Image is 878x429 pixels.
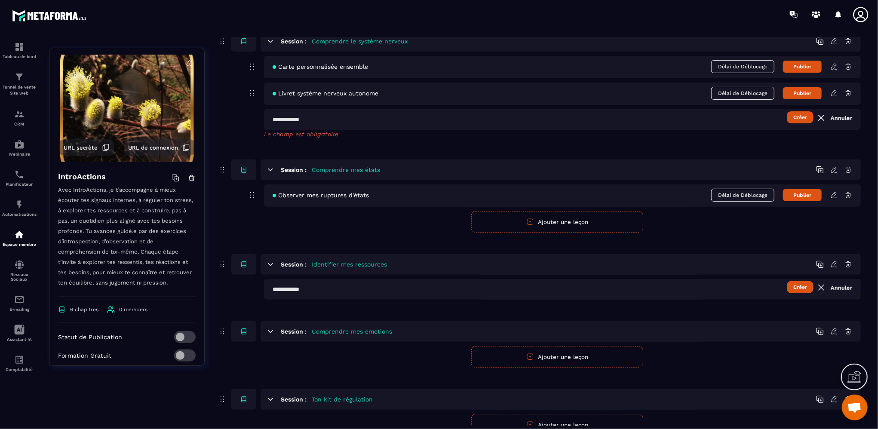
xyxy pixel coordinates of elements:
[14,169,25,180] img: scheduler
[281,166,307,173] h6: Session :
[2,103,37,133] a: formationformationCRM
[2,65,37,103] a: formationformationTunnel de vente Site web
[711,189,774,202] span: Délai de Déblocage
[783,61,822,73] button: Publier
[2,122,37,126] p: CRM
[14,294,25,305] img: email
[14,199,25,210] img: automations
[711,60,774,73] span: Délai de Déblocage
[64,144,98,151] span: URL secrète
[2,212,37,217] p: Automatisations
[281,38,307,45] h6: Session :
[281,396,307,403] h6: Session :
[58,352,111,359] p: Formation Gratuit
[312,37,408,46] h5: Comprendre le système nerveux
[14,109,25,120] img: formation
[281,261,307,268] h6: Session :
[58,171,106,183] h4: IntroActions
[59,139,114,156] button: URL secrète
[14,42,25,52] img: formation
[471,211,643,233] button: Ajouter une leçon
[14,230,25,240] img: automations
[56,55,198,162] img: background
[281,328,307,335] h6: Session :
[787,111,814,123] button: Créer
[2,288,37,318] a: emailemailE-mailing
[119,306,147,313] span: 0 members
[12,8,89,24] img: logo
[273,63,368,70] span: Carte personnalisée ensemble
[2,84,37,96] p: Tunnel de vente Site web
[2,253,37,288] a: social-networksocial-networkRéseaux Sociaux
[816,282,852,293] a: Annuler
[14,260,25,270] img: social-network
[2,193,37,223] a: automationsautomationsAutomatisations
[471,346,643,368] button: Ajouter une leçon
[2,223,37,253] a: automationsautomationsEspace membre
[711,87,774,100] span: Délai de Déblocage
[70,306,98,313] span: 6 chapitres
[14,139,25,150] img: automations
[58,334,122,340] p: Statut de Publication
[2,348,37,378] a: accountantaccountantComptabilité
[2,242,37,247] p: Espace membre
[2,272,37,282] p: Réseaux Sociaux
[312,165,380,174] h5: Comprendre mes états
[128,144,178,151] span: URL de connexion
[2,318,37,348] a: Assistant IA
[816,113,852,123] a: Annuler
[2,307,37,312] p: E-mailing
[264,131,338,138] span: Le champ est obligatoire
[2,35,37,65] a: formationformationTableau de bord
[2,54,37,59] p: Tableau de bord
[273,90,378,97] span: Livret système nerveux autonome
[124,139,194,156] button: URL de connexion
[842,395,868,420] div: Ouvrir le chat
[312,260,387,269] h5: Identifier mes ressources
[312,327,392,336] h5: Comprendre mes émotions
[14,72,25,82] img: formation
[312,395,373,404] h5: Ton kit de régulation
[2,152,37,156] p: Webinaire
[58,185,196,297] p: Avec IntroActions, je t’accompagne à mieux écouter tes signaux internes, à réguler ton stress, à ...
[787,281,814,293] button: Créer
[2,133,37,163] a: automationsautomationsWebinaire
[2,337,37,342] p: Assistant IA
[2,367,37,372] p: Comptabilité
[273,192,369,199] span: Observer mes ruptures d'états
[783,87,822,99] button: Publier
[2,182,37,187] p: Planificateur
[14,355,25,365] img: accountant
[2,163,37,193] a: schedulerschedulerPlanificateur
[783,189,822,201] button: Publier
